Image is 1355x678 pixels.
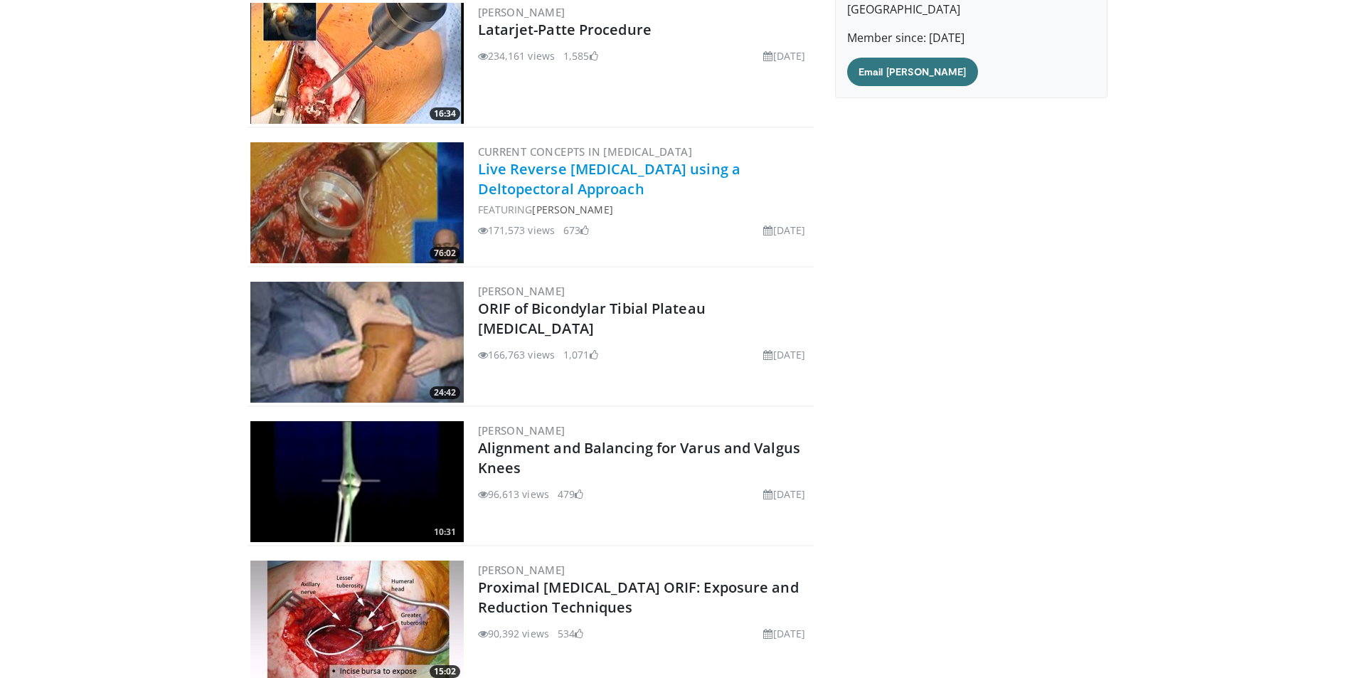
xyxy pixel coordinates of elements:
span: 76:02 [430,247,460,260]
li: [DATE] [763,626,805,641]
a: Live Reverse [MEDICAL_DATA] using a Deltopectoral Approach [478,159,741,198]
span: 16:34 [430,107,460,120]
li: [DATE] [763,347,805,362]
a: 76:02 [250,142,464,263]
li: [DATE] [763,48,805,63]
a: Email [PERSON_NAME] [847,58,977,86]
li: 534 [558,626,583,641]
span: 15:02 [430,665,460,678]
span: 10:31 [430,526,460,539]
a: Alignment and Balancing for Varus and Valgus Knees [478,438,800,477]
li: 90,392 views [478,626,549,641]
a: Current Concepts in [MEDICAL_DATA] [478,144,693,159]
li: 171,573 views [478,223,555,238]
li: 96,613 views [478,487,549,502]
li: 673 [563,223,589,238]
img: 38523_0000_3.png.300x170_q85_crop-smart_upscale.jpg [250,421,464,542]
a: Proximal [MEDICAL_DATA] ORIF: Exposure and Reduction Techniques [478,578,799,617]
a: [PERSON_NAME] [478,563,565,577]
p: [GEOGRAPHIC_DATA] [847,1,1095,18]
li: [DATE] [763,487,805,502]
img: 617583_3.png.300x170_q85_crop-smart_upscale.jpg [250,3,464,124]
li: 479 [558,487,583,502]
img: 684033_3.png.300x170_q85_crop-smart_upscale.jpg [250,142,464,263]
a: 24:42 [250,282,464,403]
li: 1,585 [563,48,598,63]
li: 166,763 views [478,347,555,362]
a: Latarjet-Patte Procedure [478,20,652,39]
div: FEATURING [478,202,812,217]
img: Levy_Tib_Plat_100000366_3.jpg.300x170_q85_crop-smart_upscale.jpg [250,282,464,403]
p: Member since: [DATE] [847,29,1095,46]
li: 234,161 views [478,48,555,63]
li: [DATE] [763,223,805,238]
a: ORIF of Bicondylar Tibial Plateau [MEDICAL_DATA] [478,299,706,338]
a: [PERSON_NAME] [532,203,612,216]
a: [PERSON_NAME] [478,284,565,298]
a: 16:34 [250,3,464,124]
a: [PERSON_NAME] [478,423,565,438]
a: 10:31 [250,421,464,542]
a: [PERSON_NAME] [478,5,565,19]
span: 24:42 [430,386,460,399]
li: 1,071 [563,347,598,362]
